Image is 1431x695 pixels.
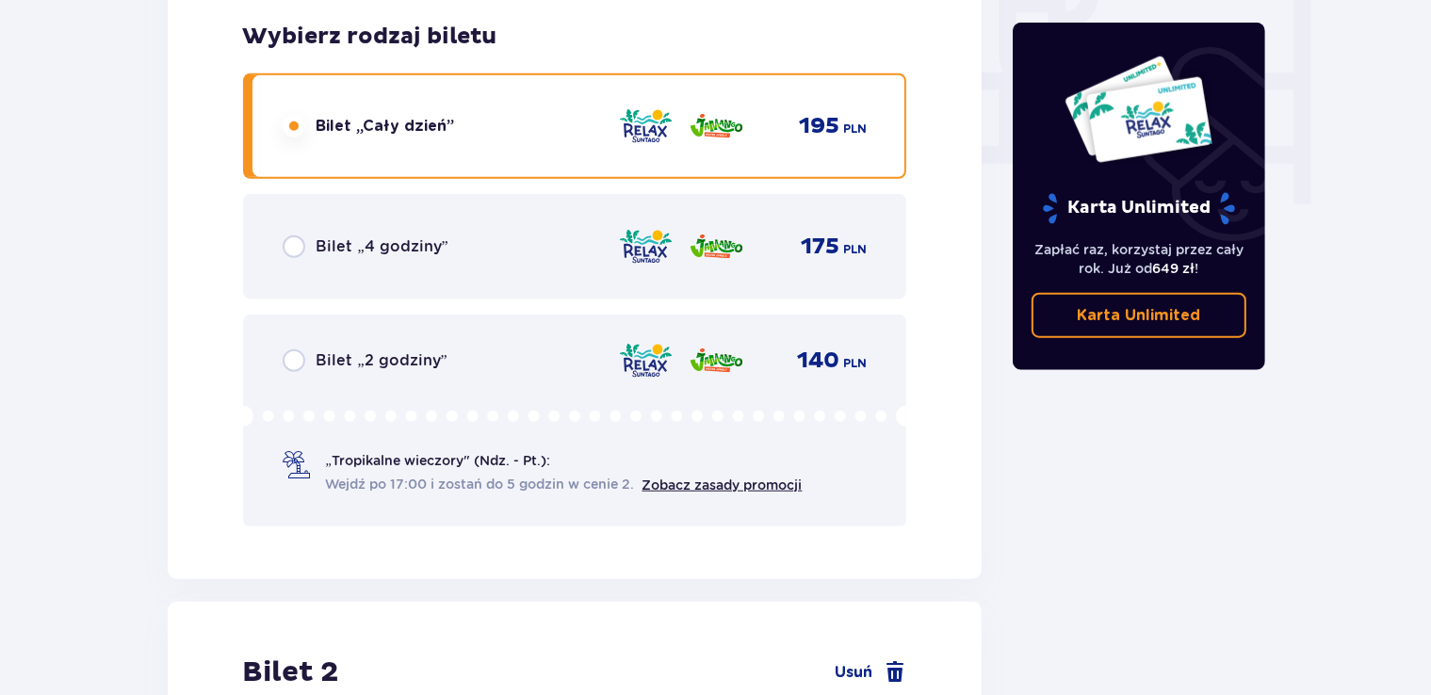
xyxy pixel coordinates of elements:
[799,112,839,140] span: 195
[1041,192,1237,225] p: Karta Unlimited
[618,341,674,380] img: Relax
[1032,240,1246,278] p: Zapłać raz, korzystaj przez cały rok. Już od !
[689,227,744,267] img: Jamango
[243,655,339,690] h3: Bilet 2
[326,475,635,493] span: Wejdź po 17:00 i zostań do 5 godzin w cenie 2.
[317,236,448,257] span: Bilet „4 godziny”
[618,106,674,146] img: Relax
[1152,261,1195,276] span: 649 zł
[835,661,872,684] span: Usuń
[689,106,744,146] img: Jamango
[835,661,906,684] a: Usuń
[801,233,839,261] span: 175
[317,116,455,137] span: Bilet „Cały dzień”
[317,350,447,371] span: Bilet „2 godziny”
[843,241,867,258] span: PLN
[243,23,497,51] h4: Wybierz rodzaj biletu
[326,451,550,470] span: „Tropikalne wieczory" (Ndz. - Pt.):
[1032,293,1246,338] a: Karta Unlimited
[843,121,867,137] span: PLN
[1077,305,1200,326] p: Karta Unlimited
[618,227,674,267] img: Relax
[642,477,803,493] a: Zobacz zasady promocji
[1064,55,1213,164] img: Dwie karty całoroczne do Suntago z napisem 'UNLIMITED RELAX', na białym tle z tropikalnymi liśćmi...
[797,347,839,375] span: 140
[689,341,744,380] img: Jamango
[843,355,867,372] span: PLN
